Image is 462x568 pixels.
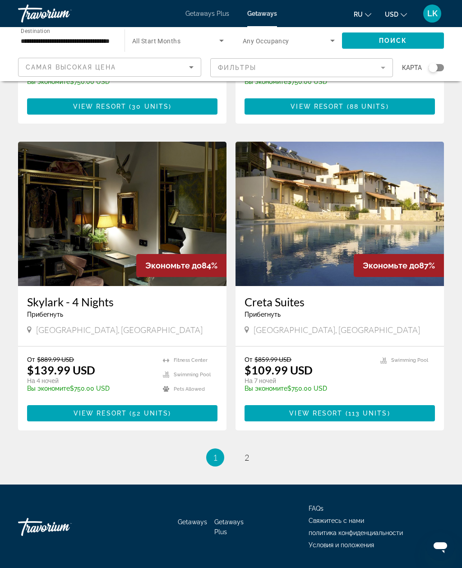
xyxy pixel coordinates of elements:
[18,448,444,466] nav: Pagination
[289,410,342,417] span: View Resort
[214,518,244,536] a: Getaways Plus
[74,410,127,417] span: View Resort
[426,532,455,561] iframe: Кнопка для запуску вікна повідомлень
[245,363,313,377] p: $109.99 USD
[245,78,287,85] span: Вы экономите
[342,410,390,417] span: ( )
[174,357,208,363] span: Fitness Center
[18,513,108,540] a: Travorium
[254,325,420,335] span: [GEOGRAPHIC_DATA], [GEOGRAPHIC_DATA]
[243,37,289,45] span: Any Occupancy
[350,103,386,110] span: 88 units
[427,9,438,18] span: LK
[27,363,95,377] p: $139.99 USD
[420,4,444,23] button: User Menu
[213,453,217,462] span: 1
[132,103,169,110] span: 30 units
[127,410,171,417] span: ( )
[245,385,371,392] p: $750.00 USD
[344,103,388,110] span: ( )
[309,529,403,536] a: политика конфиденциальности
[309,505,323,512] a: FAQs
[21,28,50,34] span: Destination
[185,10,229,17] a: Getaways Plus
[37,356,74,363] span: $889.99 USD
[18,2,108,25] a: Travorium
[245,377,371,385] p: На 7 ночей
[145,261,202,270] span: Экономьте до
[27,385,70,392] span: Вы экономите
[27,311,63,318] span: Прибегнуть
[27,78,70,85] span: Вы экономите
[174,386,205,392] span: Pets Allowed
[245,78,371,85] p: $750.00 USD
[27,385,154,392] p: $750.00 USD
[26,64,116,71] span: Самая высокая цена
[245,295,435,309] a: Creta Suites
[354,11,363,18] span: ru
[73,103,126,110] span: View Resort
[254,356,291,363] span: $859.99 USD
[27,405,217,421] button: View Resort(52 units)
[27,356,35,363] span: От
[18,142,226,286] img: RT42I01X.jpg
[354,254,444,277] div: 87%
[247,10,277,17] a: Getaways
[132,410,168,417] span: 52 units
[385,8,407,21] button: Change currency
[27,78,154,85] p: $750.00 USD
[379,37,407,44] span: Поиск
[245,311,281,318] span: Прибегнуть
[291,103,344,110] span: View Resort
[245,98,435,115] button: View Resort(88 units)
[236,142,444,286] img: 6845E01X.jpg
[174,372,211,378] span: Swimming Pool
[309,517,364,524] a: Свяжитесь с нами
[27,98,217,115] button: View Resort(30 units)
[245,385,287,392] span: Вы экономите
[245,453,249,462] span: 2
[27,377,154,385] p: На 4 ночей
[391,357,428,363] span: Swimming Pool
[178,518,207,526] a: Getaways
[363,261,419,270] span: Экономьте до
[309,541,374,549] a: Условия и положения
[126,103,171,110] span: ( )
[132,37,180,45] span: All Start Months
[354,8,371,21] button: Change language
[402,61,422,74] span: карта
[27,295,217,309] a: Skylark - 4 Nights
[385,11,398,18] span: USD
[348,410,388,417] span: 113 units
[36,325,203,335] span: [GEOGRAPHIC_DATA], [GEOGRAPHIC_DATA]
[136,254,226,277] div: 84%
[342,32,444,49] button: Поиск
[210,58,393,78] button: Filter
[245,405,435,421] button: View Resort(113 units)
[26,62,194,73] mat-select: Sort by
[245,356,252,363] span: От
